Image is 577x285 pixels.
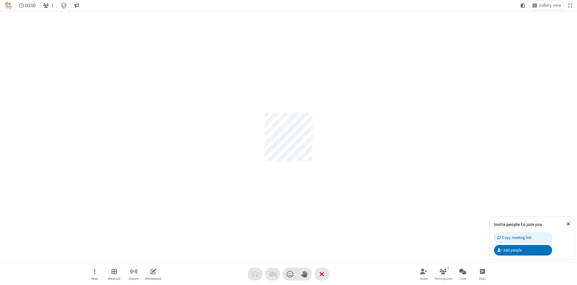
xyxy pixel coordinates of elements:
[297,268,312,280] button: Raise hand
[562,217,575,231] button: Close popover
[86,265,104,283] button: Open menu
[51,3,53,8] span: 1
[539,3,561,8] span: Gallery view
[454,265,472,283] button: Open chat
[283,268,297,280] button: Send a reaction
[497,235,532,240] div: Copy meeting link
[518,1,528,10] button: Using system theme
[494,245,552,255] button: Add people
[494,221,542,227] label: Invite people to join you
[415,265,433,283] button: Invite participants (Alt+I)
[91,277,98,280] span: More
[420,277,428,280] span: Invite
[72,1,81,10] button: Conversation
[459,277,466,280] span: Chat
[5,2,12,9] img: QA Selenium DO NOT DELETE OR CHANGE
[434,265,452,283] button: Open participant list
[145,277,161,280] span: Whiteboard
[105,265,123,283] button: Manage Breakout Rooms
[530,1,563,10] button: Change layout
[435,277,452,280] span: Participants
[58,1,70,10] div: Meeting details Encryption enabled
[566,1,575,10] button: Fullscreen
[494,233,552,243] button: Copy meeting link
[125,265,143,283] button: Start streaming
[40,1,56,10] button: Open participant list
[17,1,38,10] div: Timer
[446,265,451,271] div: 1
[479,277,486,280] span: Polls
[315,268,329,280] button: End or leave meeting
[248,268,262,280] button: Audio problem - check your Internet connection or call by phone
[144,265,162,283] button: Open shared whiteboard
[129,277,139,280] span: Stream
[473,265,491,283] button: Open poll
[108,277,121,280] span: Breakout
[25,3,35,8] span: 00:00
[265,268,280,280] button: Video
